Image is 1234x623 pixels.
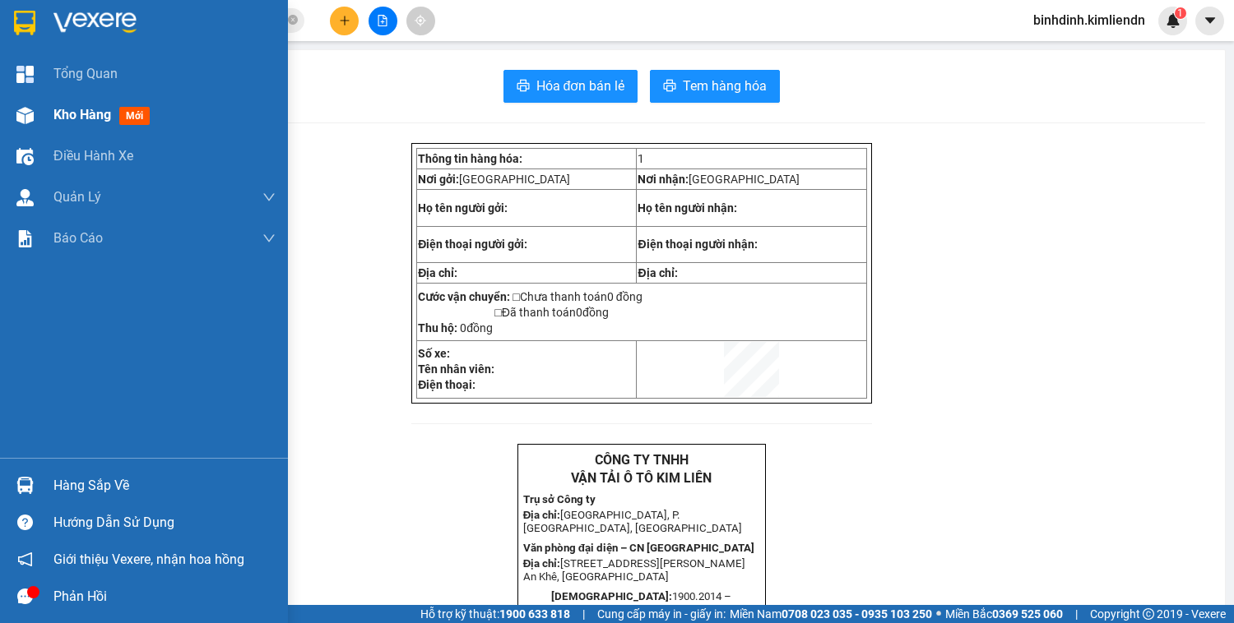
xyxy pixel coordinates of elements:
[16,230,34,247] img: solution-icon
[16,107,34,124] img: warehouse-icon
[945,605,1063,623] span: Miền Bắc
[53,473,276,498] div: Hàng sắp về
[638,152,644,165] span: 1
[503,70,638,103] button: printerHóa đơn bán lẻ
[418,152,522,165] strong: Thông tin hàng hóa:
[53,228,103,248] span: Báo cáo
[6,95,237,107] strong: Văn phòng đại diện – CN [GEOGRAPHIC_DATA]
[53,549,244,570] span: Giới thiệu Vexere, nhận hoa hồng
[17,551,33,567] span: notification
[288,13,298,29] span: close-circle
[502,306,609,319] span: Đã thanh toán đồng
[53,145,133,166] span: Điều hành xe
[582,605,585,623] span: |
[551,590,672,602] strong: [DEMOGRAPHIC_DATA]:
[339,15,350,26] span: plus
[16,148,34,165] img: warehouse-icon
[638,173,689,186] strong: Nơi nhận:
[418,238,527,251] strong: Điện thoại người gởi:
[418,173,459,186] strong: Nơi gởi:
[415,15,426,26] span: aim
[1203,13,1218,28] span: caret-down
[6,48,78,61] strong: Trụ sở Công ty
[595,452,689,468] strong: CÔNG TY TNHH
[663,79,676,95] span: printer
[1020,10,1158,30] span: binhdinh.kimliendn
[499,607,570,621] strong: 1900 633 818
[418,362,494,376] strong: Tên nhân viên:
[730,605,932,623] span: Miền Nam
[782,607,932,621] strong: 0708 023 035 - 0935 103 250
[638,266,677,279] strong: Địa chỉ:
[418,266,457,279] strong: Địa chỉ:
[53,584,276,609] div: Phản hồi
[1075,605,1078,623] span: |
[16,477,34,494] img: warehouse-icon
[494,306,501,319] span: □
[1175,7,1186,19] sup: 1
[6,63,44,76] strong: Địa chỉ:
[523,542,754,554] strong: Văn phòng đại diện – CN [GEOGRAPHIC_DATA]
[607,290,643,303] span: 0 đồng
[330,7,359,35] button: plus
[377,15,388,26] span: file-add
[689,173,800,186] span: [GEOGRAPHIC_DATA]
[418,378,476,391] strong: Điện thoại:
[418,201,508,215] strong: Họ tên người gởi:
[571,470,712,486] strong: VẬN TẢI Ô TÔ KIM LIÊN
[16,66,34,83] img: dashboard-icon
[420,605,570,623] span: Hỗ trợ kỹ thuật:
[597,605,726,623] span: Cung cấp máy in - giấy in:
[523,557,746,583] span: [STREET_ADDRESS][PERSON_NAME] An Khê, [GEOGRAPHIC_DATA]
[523,493,596,505] strong: Trụ sở Công ty
[262,232,276,245] span: down
[523,509,742,534] span: [GEOGRAPHIC_DATA], P. [GEOGRAPHIC_DATA], [GEOGRAPHIC_DATA]
[650,70,780,103] button: printerTem hàng hóa
[936,611,941,617] span: ⚪️
[17,588,33,604] span: message
[459,173,570,186] span: [GEOGRAPHIC_DATA]
[460,321,466,335] span: 0
[119,107,150,125] span: mới
[369,7,397,35] button: file-add
[53,63,118,84] span: Tổng Quan
[16,189,34,206] img: warehouse-icon
[418,347,450,360] strong: Số xe:
[53,187,101,207] span: Quản Lý
[638,238,757,251] strong: Điện thoại người nhận:
[262,191,276,204] span: down
[288,15,298,25] span: close-circle
[6,63,225,88] span: [GEOGRAPHIC_DATA], P. [GEOGRAPHIC_DATA], [GEOGRAPHIC_DATA]
[77,8,170,24] strong: CÔNG TY TNHH
[638,201,737,215] strong: Họ tên người nhận:
[53,107,111,122] span: Kho hàng
[53,26,193,42] strong: VẬN TẢI Ô TÔ KIM LIÊN
[513,290,519,303] span: □
[536,76,625,96] span: Hóa đơn bán lẻ
[523,509,561,521] strong: Địa chỉ:
[53,510,276,535] div: Hướng dẫn sử dụng
[6,109,44,122] strong: Địa chỉ:
[14,11,35,35] img: logo-vxr
[683,76,767,96] span: Tem hàng hóa
[1166,13,1181,28] img: icon-new-feature
[418,290,510,303] strong: Cước vận chuyển:
[418,321,457,335] strong: Thu hộ:
[1143,608,1154,620] span: copyright
[1177,7,1183,19] span: 1
[6,109,229,134] span: [STREET_ADDRESS][PERSON_NAME] An Khê, [GEOGRAPHIC_DATA]
[17,515,33,530] span: question-circle
[457,321,493,335] span: đồng
[576,306,582,319] span: 0
[1195,7,1224,35] button: caret-down
[520,290,643,303] span: Chưa thanh toán
[406,7,435,35] button: aim
[992,607,1063,621] strong: 0369 525 060
[523,557,561,570] strong: Địa chỉ:
[517,79,530,95] span: printer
